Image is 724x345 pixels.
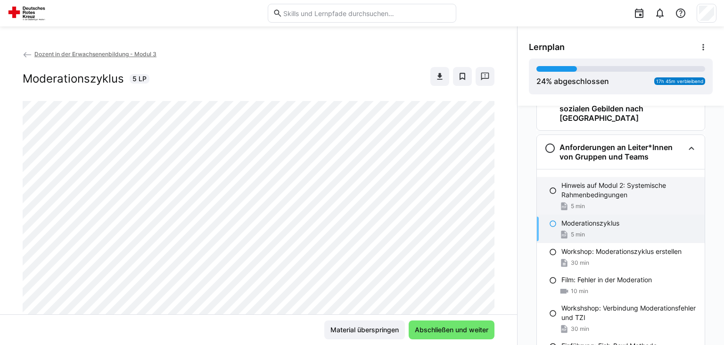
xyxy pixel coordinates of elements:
[561,247,682,256] p: Workshop: Moderationszyklus erstellen
[536,76,546,86] span: 24
[571,259,589,267] span: 30 min
[571,287,588,295] span: 10 min
[571,231,585,238] span: 5 min
[536,76,609,87] div: % abgeschlossen
[23,50,156,58] a: Dozent in der Erwachsenenbildung - Modul 3
[571,202,585,210] span: 5 min
[559,94,684,123] h3: Herausbildung von Rollen in sozialen Gebilden nach [GEOGRAPHIC_DATA]
[23,72,124,86] h2: Moderationszyklus
[409,320,494,339] button: Abschließen und weiter
[559,143,684,161] h3: Anforderungen an Leiter*Innen von Gruppen und Teams
[561,275,652,285] p: Film: Fehler in der Moderation
[34,50,156,58] span: Dozent in der Erwachsenenbildung - Modul 3
[324,320,405,339] button: Material überspringen
[413,325,490,335] span: Abschließen und weiter
[561,181,697,200] p: Hinweis auf Modul 2: Systemische Rahmenbedingungen
[529,42,565,52] span: Lernplan
[561,219,619,228] p: Moderationszyklus
[571,325,589,333] span: 30 min
[329,325,400,335] span: Material überspringen
[561,303,697,322] p: Workshshop: Verbindung Moderationsfehler und TZI
[282,9,451,17] input: Skills und Lernpfade durchsuchen…
[656,78,703,84] span: 17h 45m verbleibend
[132,74,147,84] span: 5 LP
